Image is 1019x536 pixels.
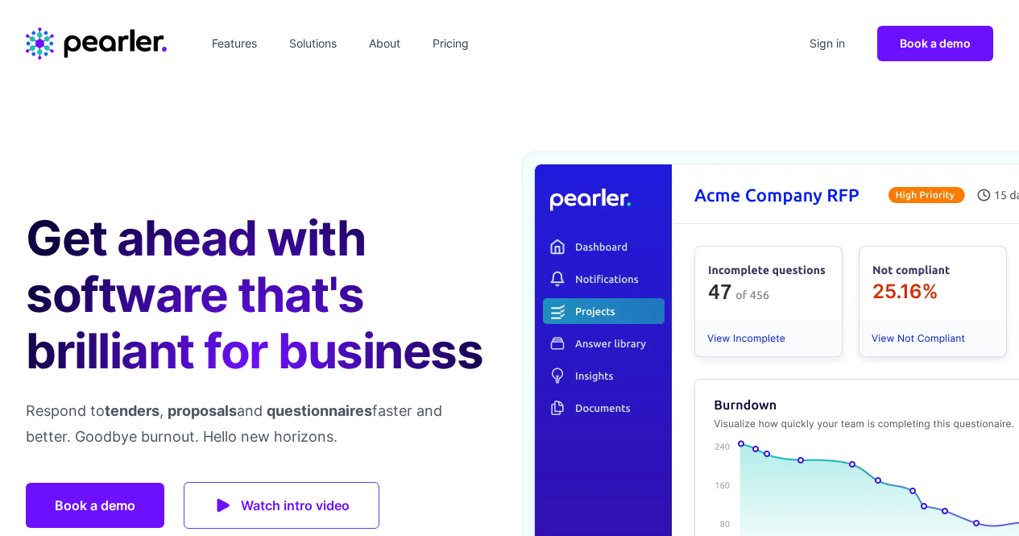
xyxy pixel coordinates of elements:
span: Watch intro video [241,494,350,517]
a: Watch intro video [184,482,379,529]
span: proposals [168,402,237,419]
span: tenders [105,402,159,419]
a: Home [26,27,167,60]
a: Features [205,31,263,56]
a: Sign in [803,31,851,56]
h1: Get ahead with software that's brilliant for business [26,210,490,379]
a: About [362,31,407,56]
p: Respond to , and faster and better. Goodbye burnout. Hello new horizons. [26,398,490,450]
a: Book a demo [877,26,993,61]
a: Pricing [426,31,475,56]
span: Book a demo [900,36,971,50]
span: questionnaires [267,402,372,419]
a: Solutions [283,31,343,56]
a: Book a demo [26,483,164,528]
